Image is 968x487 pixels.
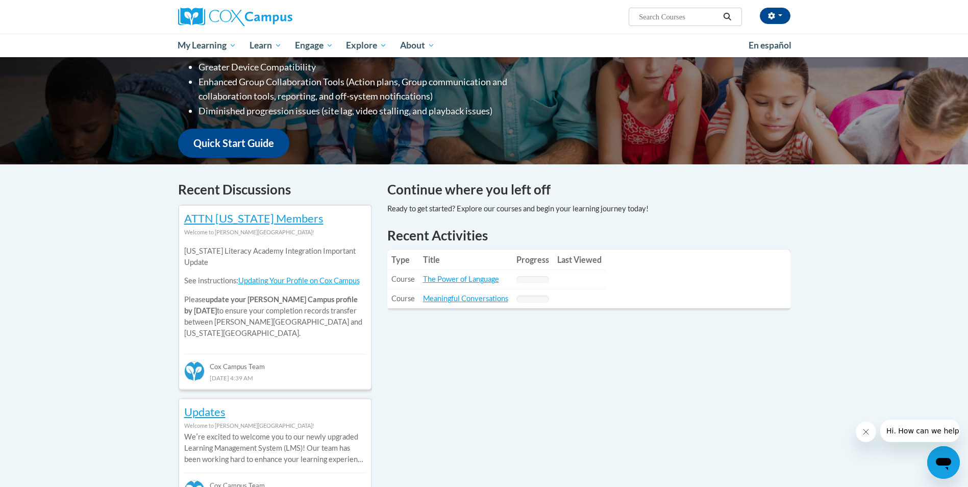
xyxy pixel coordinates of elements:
button: Search [719,11,735,23]
span: Engage [295,39,333,52]
iframe: Message from company [880,420,960,442]
th: Type [387,250,419,270]
a: Updates [184,405,226,419]
a: My Learning [171,34,243,57]
span: Course [391,275,415,283]
a: Meaningful Conversations [423,294,508,303]
button: Account Settings [760,8,790,24]
a: The Power of Language [423,275,499,283]
span: Learn [250,39,282,52]
a: Explore [339,34,393,57]
th: Progress [512,250,553,270]
h1: Recent Activities [387,226,790,245]
div: Main menu [163,34,806,57]
h4: Continue where you left off [387,180,790,200]
span: My Learning [178,39,236,52]
th: Last Viewed [553,250,606,270]
div: [DATE] 4:39 AM [184,372,366,383]
b: update your [PERSON_NAME] Campus profile by [DATE] [184,295,358,315]
span: About [400,39,435,52]
iframe: Button to launch messaging window [927,446,960,479]
a: ATTN [US_STATE] Members [184,211,324,225]
li: Enhanced Group Collaboration Tools (Action plans, Group communication and collaboration tools, re... [198,75,548,104]
a: Learn [243,34,288,57]
span: Course [391,294,415,303]
a: About [393,34,441,57]
h4: Recent Discussions [178,180,372,200]
li: Greater Device Compatibility [198,60,548,75]
a: En español [742,35,798,56]
img: Cox Campus Team [184,361,205,381]
a: Updating Your Profile on Cox Campus [238,276,360,285]
a: Quick Start Guide [178,129,289,158]
div: Cox Campus Team [184,354,366,372]
a: Cox Campus [178,8,372,26]
div: Welcome to [PERSON_NAME][GEOGRAPHIC_DATA]! [184,227,366,238]
div: Welcome to [PERSON_NAME][GEOGRAPHIC_DATA]! [184,420,366,431]
span: Explore [346,39,387,52]
img: Cox Campus [178,8,292,26]
li: Diminished progression issues (site lag, video stalling, and playback issues) [198,104,548,118]
p: See instructions: [184,275,366,286]
iframe: Close message [856,422,876,442]
span: Hi. How can we help? [6,7,83,15]
p: [US_STATE] Literacy Academy Integration Important Update [184,246,366,268]
p: Weʹre excited to welcome you to our newly upgraded Learning Management System (LMS)! Our team has... [184,431,366,465]
div: Please to ensure your completion records transfer between [PERSON_NAME][GEOGRAPHIC_DATA] and [US_... [184,238,366,347]
th: Title [419,250,512,270]
a: Engage [288,34,340,57]
input: Search Courses [638,11,719,23]
span: En español [749,40,791,51]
